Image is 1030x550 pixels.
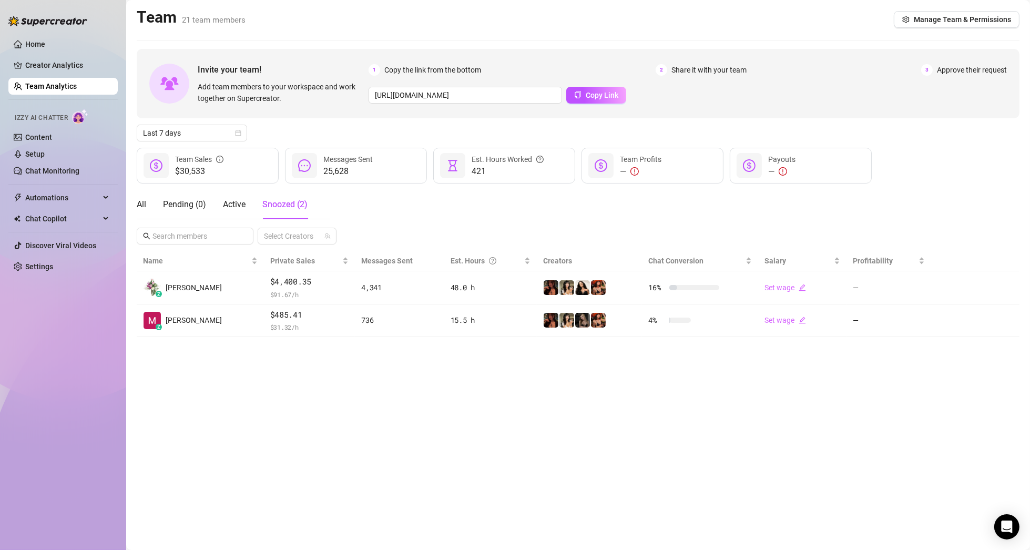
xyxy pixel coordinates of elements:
[198,63,369,76] span: Invite your team!
[847,271,931,304] td: —
[648,314,665,326] span: 4 %
[223,199,246,209] span: Active
[143,125,241,141] span: Last 7 days
[799,284,806,291] span: edit
[270,322,349,332] span: $ 31.32 /h
[764,316,806,324] a: Set wageedit
[620,165,661,178] div: —
[994,514,1019,539] div: Open Intercom Messenger
[921,64,933,76] span: 3
[175,154,223,165] div: Team Sales
[648,257,703,265] span: Chat Conversion
[235,130,241,136] span: calendar
[298,159,311,172] span: message
[768,155,796,164] span: Payouts
[472,165,544,178] span: 421
[150,159,162,172] span: dollar-circle
[620,155,661,164] span: Team Profits
[779,167,787,176] span: exclamation-circle
[152,230,239,242] input: Search members
[369,64,380,76] span: 1
[586,91,618,99] span: Copy Link
[361,257,413,265] span: Messages Sent
[137,7,246,27] h2: Team
[489,255,496,267] span: question-circle
[8,16,87,26] img: logo-BBDzfeDw.svg
[25,82,77,90] a: Team Analytics
[630,167,639,176] span: exclamation-circle
[451,314,531,326] div: 15.5 h
[743,159,756,172] span: dollar-circle
[143,232,150,240] span: search
[544,280,558,295] img: steph
[198,81,364,104] span: Add team members to your workspace and work together on Supercreator.
[446,159,459,172] span: hourglass
[451,255,522,267] div: Est. Hours
[671,64,747,76] span: Share it with your team
[15,113,68,123] span: Izzy AI Chatter
[559,313,574,328] img: Candylion
[156,291,162,297] div: z
[323,165,373,178] span: 25,628
[914,15,1011,24] span: Manage Team & Permissions
[25,167,79,175] a: Chat Monitoring
[591,280,606,295] img: Oxillery
[764,283,806,292] a: Set wageedit
[262,199,308,209] span: Snoozed ( 2 )
[559,280,574,295] img: Candylion
[270,309,349,321] span: $485.41
[656,64,667,76] span: 2
[166,314,222,326] span: [PERSON_NAME]
[25,262,53,271] a: Settings
[591,313,606,328] img: Oxillery
[14,215,21,222] img: Chat Copilot
[144,279,161,296] img: Tia Rocky
[166,282,222,293] span: [PERSON_NAME]
[361,282,437,293] div: 4,341
[764,257,786,265] span: Salary
[537,251,642,271] th: Creators
[566,87,626,104] button: Copy Link
[574,91,582,98] span: copy
[648,282,665,293] span: 16 %
[175,165,223,178] span: $30,533
[384,64,481,76] span: Copy the link from the bottom
[25,40,45,48] a: Home
[323,155,373,164] span: Messages Sent
[324,233,331,239] span: team
[361,314,437,326] div: 736
[25,241,96,250] a: Discover Viral Videos
[137,251,264,271] th: Name
[536,154,544,165] span: question-circle
[144,312,161,329] img: Michael Roussin
[768,165,796,178] div: —
[451,282,531,293] div: 48.0 h
[894,11,1019,28] button: Manage Team & Permissions
[853,257,893,265] span: Profitability
[270,257,315,265] span: Private Sales
[25,189,100,206] span: Automations
[137,198,146,211] div: All
[182,15,246,25] span: 21 team members
[25,210,100,227] span: Chat Copilot
[14,193,22,202] span: thunderbolt
[25,150,45,158] a: Setup
[799,317,806,324] span: edit
[847,304,931,338] td: —
[25,133,52,141] a: Content
[143,255,249,267] span: Name
[216,154,223,165] span: info-circle
[72,109,88,124] img: AI Chatter
[163,198,206,211] div: Pending ( 0 )
[270,289,349,300] span: $ 91.67 /h
[156,324,162,330] div: z
[902,16,910,23] span: setting
[25,57,109,74] a: Creator Analytics
[937,64,1007,76] span: Approve their request
[595,159,607,172] span: dollar-circle
[472,154,544,165] div: Est. Hours Worked
[575,280,590,295] img: mads
[544,313,558,328] img: steph
[270,276,349,288] span: $4,400.35
[575,313,590,328] img: Rolyat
